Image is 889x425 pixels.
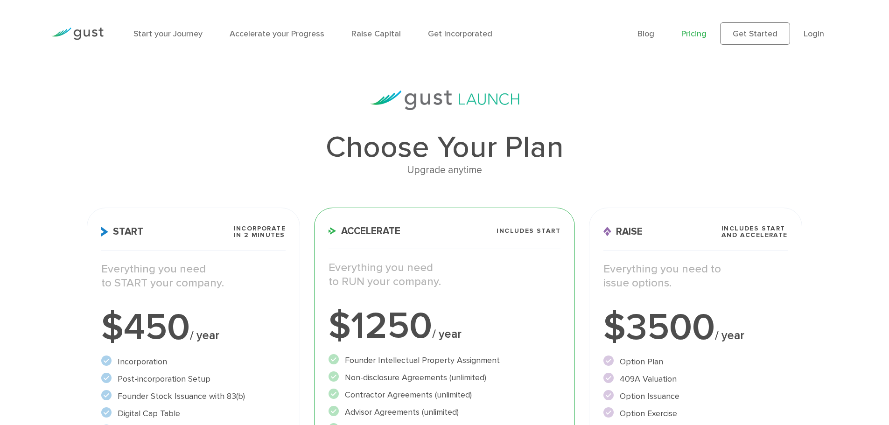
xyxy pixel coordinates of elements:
[351,29,401,39] a: Raise Capital
[101,355,286,368] li: Incorporation
[603,390,788,403] li: Option Issuance
[681,29,707,39] a: Pricing
[637,29,654,39] a: Blog
[101,309,286,346] div: $450
[87,132,802,162] h1: Choose Your Plan
[234,225,286,238] span: Incorporate in 2 Minutes
[603,355,788,368] li: Option Plan
[329,307,560,345] div: $1250
[370,91,519,110] img: gust-launch-logos.svg
[51,28,104,40] img: Gust Logo
[329,406,560,418] li: Advisor Agreements (unlimited)
[133,29,203,39] a: Start your Journey
[87,162,802,178] div: Upgrade anytime
[101,227,108,237] img: Start Icon X2
[190,328,219,342] span: / year
[329,227,336,235] img: Accelerate Icon
[329,226,400,236] span: Accelerate
[603,227,611,237] img: Raise Icon
[329,389,560,401] li: Contractor Agreements (unlimited)
[432,327,462,341] span: / year
[804,29,824,39] a: Login
[603,309,788,346] div: $3500
[230,29,324,39] a: Accelerate your Progress
[428,29,492,39] a: Get Incorporated
[603,262,788,290] p: Everything you need to issue options.
[603,407,788,420] li: Option Exercise
[720,22,790,45] a: Get Started
[497,228,560,234] span: Includes START
[721,225,788,238] span: Includes START and ACCELERATE
[101,262,286,290] p: Everything you need to START your company.
[101,390,286,403] li: Founder Stock Issuance with 83(b)
[603,373,788,385] li: 409A Valuation
[715,328,744,342] span: / year
[329,261,560,289] p: Everything you need to RUN your company.
[101,227,143,237] span: Start
[101,373,286,385] li: Post-incorporation Setup
[329,354,560,367] li: Founder Intellectual Property Assignment
[603,227,643,237] span: Raise
[101,407,286,420] li: Digital Cap Table
[329,371,560,384] li: Non-disclosure Agreements (unlimited)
